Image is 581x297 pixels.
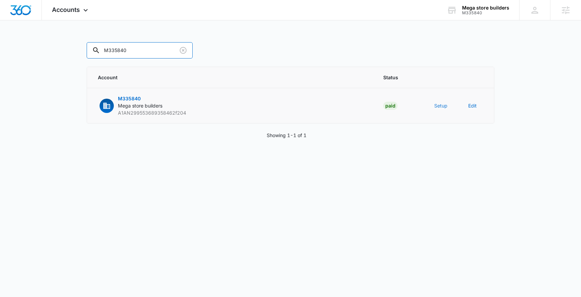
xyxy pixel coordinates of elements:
[383,74,418,81] span: Status
[52,6,80,13] span: Accounts
[87,42,193,59] input: Search...
[434,102,447,109] button: Setup
[267,132,306,139] p: Showing 1-1 of 1
[98,74,367,81] span: Account
[118,96,141,101] span: M335840
[178,45,189,56] button: Clear
[462,5,509,11] div: account name
[462,11,509,15] div: account id
[118,103,162,109] span: Mega store builders
[98,95,186,116] button: M335840Mega store buildersA1AN299553689358462f204
[383,102,398,110] div: Paid
[468,102,477,109] button: Edit
[118,110,186,116] span: A1AN299553689358462f204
